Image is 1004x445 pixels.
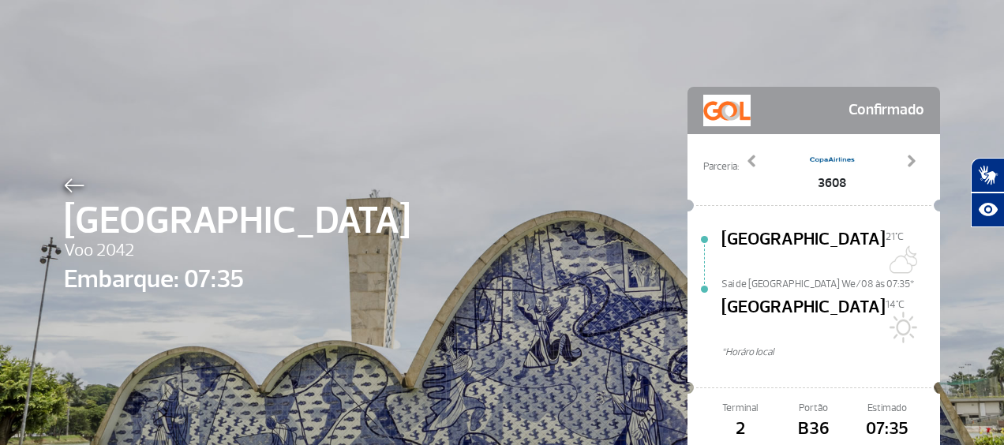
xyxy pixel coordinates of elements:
[721,345,940,360] span: *Horáro local
[64,193,410,249] span: [GEOGRAPHIC_DATA]
[703,416,777,443] span: 2
[886,244,917,275] img: Algumas nuvens
[808,174,856,193] span: 3608
[777,401,850,416] span: Portão
[851,416,924,443] span: 07:35
[886,230,904,243] span: 21°C
[721,277,940,288] span: Sai de [GEOGRAPHIC_DATA] We/08 às 07:35*
[971,158,1004,227] div: Plugin de acessibilidade da Hand Talk.
[721,294,886,345] span: [GEOGRAPHIC_DATA]
[703,159,739,174] span: Parceria:
[703,401,777,416] span: Terminal
[777,416,850,443] span: B36
[971,193,1004,227] button: Abrir recursos assistivos.
[849,95,924,126] span: Confirmado
[64,260,410,298] span: Embarque: 07:35
[971,158,1004,193] button: Abrir tradutor de língua de sinais.
[851,401,924,416] span: Estimado
[64,237,410,264] span: Voo 2042
[886,298,905,311] span: 14°C
[721,226,886,277] span: [GEOGRAPHIC_DATA]
[886,312,917,343] img: Sol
